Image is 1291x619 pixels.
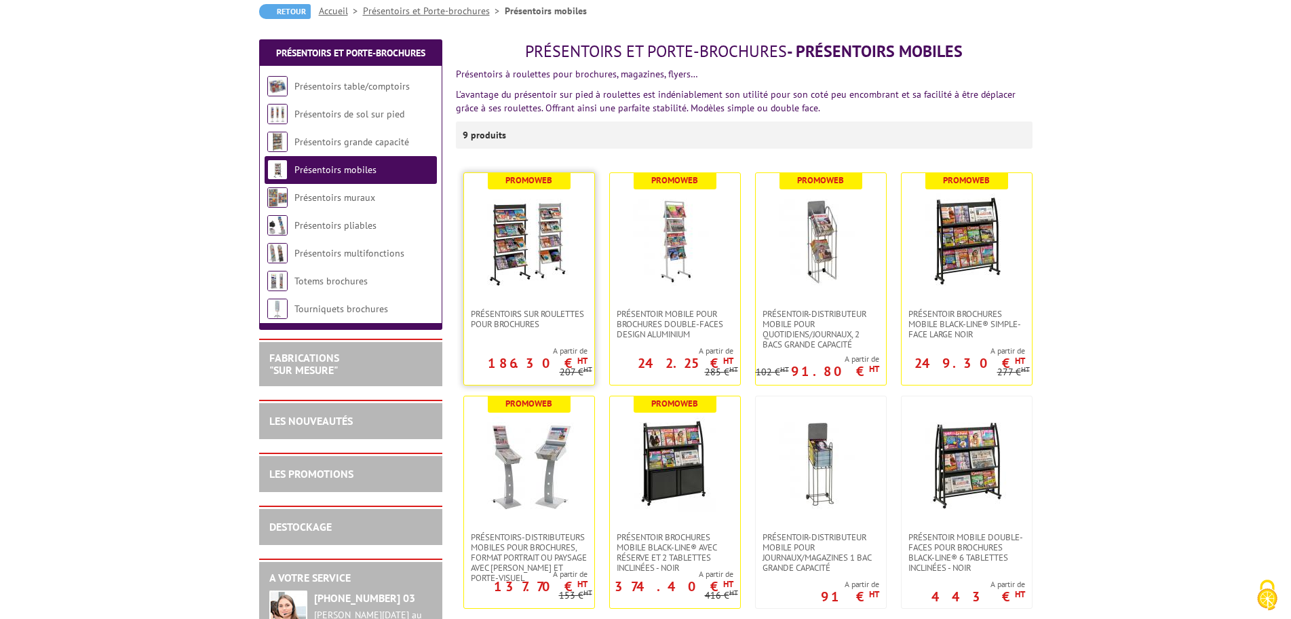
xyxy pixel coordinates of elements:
span: A partir de [821,579,879,590]
p: 374.40 € [615,582,733,590]
img: Présentoirs table/comptoirs [267,76,288,96]
img: Cookies (fenêtre modale) [1250,578,1284,612]
h1: - Présentoirs mobiles [456,43,1033,60]
p: 153 € [559,590,592,601]
sup: HT [729,364,738,374]
a: Présentoirs table/comptoirs [294,80,410,92]
p: 249.30 € [914,359,1025,367]
img: Présentoir mobile double-faces pour brochures Black-Line® 6 tablettes inclinées - NOIR [919,417,1014,512]
a: Retour [259,4,311,19]
span: A partir de [610,569,733,580]
sup: HT [583,588,592,597]
sup: HT [780,364,789,374]
sup: HT [577,355,587,367]
a: Présentoir brochures mobile Black-Line® avec réserve et 2 tablettes inclinées - NOIR [610,532,740,573]
a: Accueil [319,5,363,17]
li: Présentoirs mobiles [505,4,587,18]
img: Présentoirs-distributeurs mobiles pour brochures, format portrait ou paysage avec capot et porte-... [482,417,577,512]
sup: HT [723,355,733,367]
b: Promoweb [505,398,552,409]
img: Présentoirs pliables [267,215,288,236]
a: Présentoir-distributeur mobile pour quotidiens/journaux, 2 bacs grande capacité [756,309,886,350]
p: Présentoirs à roulettes pour brochures, magazines, flyers… [456,67,1033,81]
p: 137.70 € [494,582,587,590]
button: Cookies (fenêtre modale) [1244,573,1291,619]
span: A partir de [610,345,733,356]
span: Présentoir Brochures mobile Black-Line® simple-face large noir [908,309,1025,339]
img: Totems brochures [267,271,288,291]
strong: [PHONE_NUMBER] 03 [314,591,415,605]
p: 277 € [997,367,1030,377]
p: 443 € [931,593,1025,601]
b: Promoweb [651,174,698,186]
a: Présentoir Brochures mobile Black-Line® simple-face large noir [902,309,1032,339]
span: Présentoir mobile double-faces pour brochures Black-Line® 6 tablettes inclinées - NOIR [908,532,1025,573]
p: 416 € [705,590,738,601]
img: Tourniquets brochures [267,299,288,319]
p: L’avantage du présentoir sur pied à roulettes est indéniablement son utilité pour son coté peu en... [456,88,1033,115]
p: 9 produits [463,121,514,149]
span: A partir de [902,345,1025,356]
img: Présentoirs de sol sur pied [267,104,288,124]
sup: HT [1015,588,1025,600]
img: Présentoir brochures mobile Black-Line® avec réserve et 2 tablettes inclinées - NOIR [634,417,716,512]
p: 242.25 € [638,359,733,367]
p: 102 € [756,367,789,377]
img: Présentoir mobile pour brochures double-faces Design aluminium [628,193,722,288]
b: Promoweb [505,174,552,186]
p: 285 € [705,367,738,377]
img: Présentoirs muraux [267,187,288,208]
span: A partir de [464,569,587,580]
a: Présentoirs sur roulettes pour brochures [464,309,594,329]
a: Présentoirs muraux [294,191,375,204]
p: 91.80 € [791,367,879,375]
h2: A votre service [269,572,432,584]
a: Totems brochures [294,275,368,287]
img: Présentoir-distributeur mobile pour quotidiens/journaux, 2 bacs grande capacité [773,193,868,288]
a: Présentoirs mobiles [294,164,377,176]
a: DESTOCKAGE [269,520,332,533]
span: Présentoirs sur roulettes pour brochures [471,309,587,329]
span: Présentoir-distributeur mobile pour quotidiens/journaux, 2 bacs grande capacité [763,309,879,350]
sup: HT [869,588,879,600]
a: LES NOUVEAUTÉS [269,414,353,428]
span: A partir de [756,354,879,364]
a: Présentoirs multifonctions [294,247,404,259]
a: Présentoir mobile double-faces pour brochures Black-Line® 6 tablettes inclinées - NOIR [902,532,1032,573]
a: Présentoir mobile pour brochures double-faces Design aluminium [610,309,740,339]
sup: HT [1021,364,1030,374]
p: 186.30 € [488,359,587,367]
img: Présentoirs grande capacité [267,132,288,152]
a: Présentoirs de sol sur pied [294,108,404,120]
sup: HT [1015,355,1025,367]
sup: HT [729,588,738,597]
a: Présentoirs-distributeurs mobiles pour brochures, format portrait ou paysage avec [PERSON_NAME] e... [464,532,594,583]
b: Promoweb [943,174,990,186]
a: Présentoir-Distributeur mobile pour journaux/magazines 1 bac grande capacité [756,532,886,573]
img: Présentoirs multifonctions [267,243,288,263]
a: Tourniquets brochures [294,303,388,315]
img: Présentoir-Distributeur mobile pour journaux/magazines 1 bac grande capacité [773,417,868,512]
sup: HT [723,578,733,590]
sup: HT [869,363,879,375]
a: Présentoirs et Porte-brochures [276,47,425,59]
p: 91 € [821,593,879,601]
a: Présentoirs pliables [294,219,377,231]
img: Présentoirs mobiles [267,160,288,180]
a: LES PROMOTIONS [269,467,353,481]
span: A partir de [931,579,1025,590]
a: Présentoirs grande capacité [294,136,409,148]
a: Présentoirs et Porte-brochures [363,5,505,17]
img: Présentoirs sur roulettes pour brochures [482,193,577,288]
span: Présentoir mobile pour brochures double-faces Design aluminium [617,309,733,339]
b: Promoweb [651,398,698,409]
span: A partir de [464,345,587,356]
b: Promoweb [797,174,844,186]
sup: HT [583,364,592,374]
p: 207 € [560,367,592,377]
span: Présentoirs et Porte-brochures [525,41,787,62]
span: Présentoir-Distributeur mobile pour journaux/magazines 1 bac grande capacité [763,532,879,573]
a: FABRICATIONS"Sur Mesure" [269,351,339,377]
img: Présentoir Brochures mobile Black-Line® simple-face large noir [919,193,1014,288]
span: Présentoirs-distributeurs mobiles pour brochures, format portrait ou paysage avec [PERSON_NAME] e... [471,532,587,583]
